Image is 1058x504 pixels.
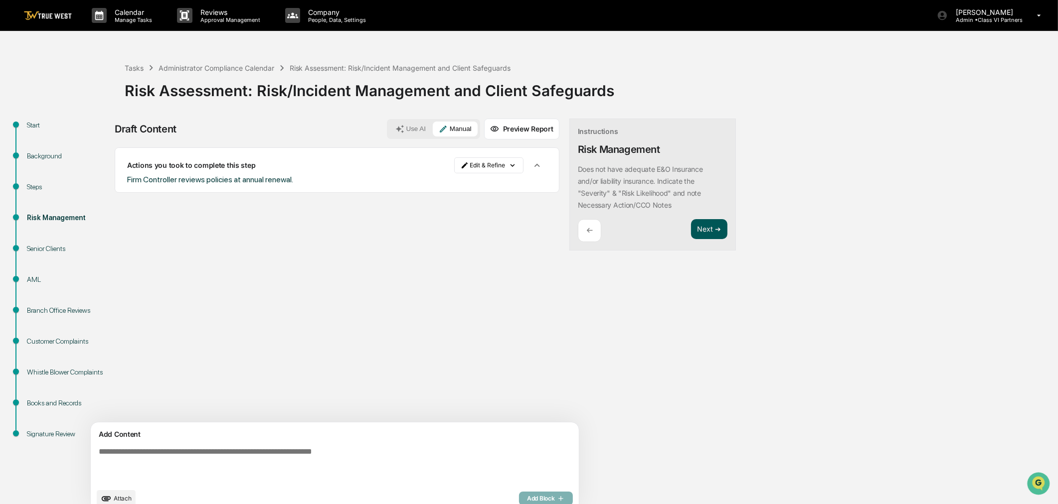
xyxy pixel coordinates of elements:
[27,367,109,378] div: Whistle Blower Complaints
[454,157,524,173] button: Edit & Refine
[170,79,181,91] button: Start new chat
[34,76,164,86] div: Start new chat
[691,219,727,240] button: Next ➔
[290,64,511,72] div: Risk Assessment: Risk/Incident Management and Client Safeguards
[20,144,63,154] span: Data Lookup
[72,126,80,134] div: 🗄️
[97,428,573,440] div: Add Content
[948,8,1023,16] p: [PERSON_NAME]
[578,127,618,135] div: Instructions
[20,126,64,135] span: Preclearance
[115,123,176,135] div: Draft Content
[578,143,660,155] div: Risk Management
[27,274,109,285] div: AML
[125,64,144,72] div: Tasks
[24,11,72,20] img: logo
[433,122,478,136] button: Manual
[300,16,371,23] p: People, Data, Settings
[6,122,68,139] a: 🖐️Preclearance
[586,226,593,235] p: ←
[26,45,165,56] input: Clear
[10,76,28,94] img: 1746055101610-c473b297-6a78-478c-a979-82029cc54cd1
[192,16,265,23] p: Approval Management
[27,151,109,161] div: Background
[99,169,121,176] span: Pylon
[389,122,432,136] button: Use AI
[127,161,255,169] p: Actions you took to complete this step
[70,168,121,176] a: Powered byPylon
[10,126,18,134] div: 🖐️
[192,8,265,16] p: Reviews
[125,74,1053,100] div: Risk Assessment: Risk/Incident Management and Client Safeguards
[114,495,132,502] span: Attach
[68,122,128,139] a: 🗄️Attestations
[27,305,109,316] div: Branch Office Reviews
[6,140,67,158] a: 🔎Data Lookup
[107,16,157,23] p: Manage Tasks
[948,16,1023,23] p: Admin • Class VI Partners
[1026,471,1053,498] iframe: Open customer support
[27,120,109,130] div: Start
[127,175,293,184] span: Firm Controller reviews policies at annual renewal.
[27,429,109,439] div: Signature Review
[578,165,703,209] p: Does not have adequate E&O Insurance and/or liability insurance. Indicate the "Severity" & "Risk ...
[159,64,274,72] div: Administrator Compliance Calendar
[27,244,109,254] div: Senior Clients
[27,213,109,223] div: Risk Management
[10,145,18,153] div: 🔎
[34,86,126,94] div: We're available if you need us!
[27,182,109,192] div: Steps
[27,336,109,347] div: Customer Complaints
[107,8,157,16] p: Calendar
[300,8,371,16] p: Company
[82,126,124,135] span: Attestations
[27,398,109,408] div: Books and Records
[10,21,181,37] p: How can we help?
[484,119,559,139] button: Preview Report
